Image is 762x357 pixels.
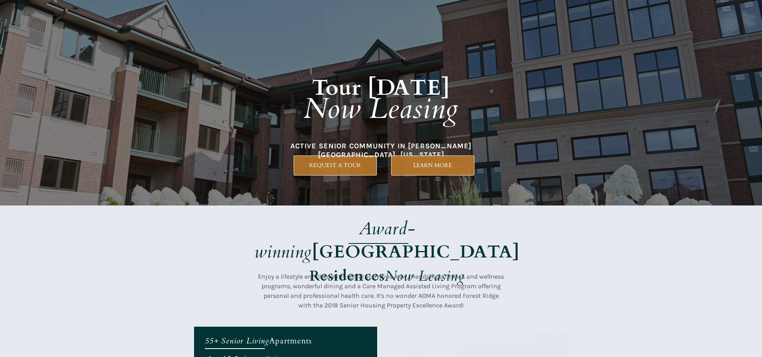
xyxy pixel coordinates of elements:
em: Award-winning [254,217,416,264]
strong: Residences [310,266,385,286]
span: Apartments [269,335,312,346]
em: Now Leasing [385,266,465,286]
a: LEARN MORE [391,156,474,176]
strong: [GEOGRAPHIC_DATA] [312,240,520,264]
em: Now Leasing [304,90,458,128]
strong: Tour [DATE] [312,73,450,103]
em: 55+ Senior Living [205,335,269,346]
span: LEARN MORE [392,162,474,169]
span: REQUEST A TOUR [294,162,376,169]
a: REQUEST A TOUR [294,156,377,176]
span: ACTIVE SENIOR COMMUNITY IN [PERSON_NAME][GEOGRAPHIC_DATA], [US_STATE] [290,142,472,159]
